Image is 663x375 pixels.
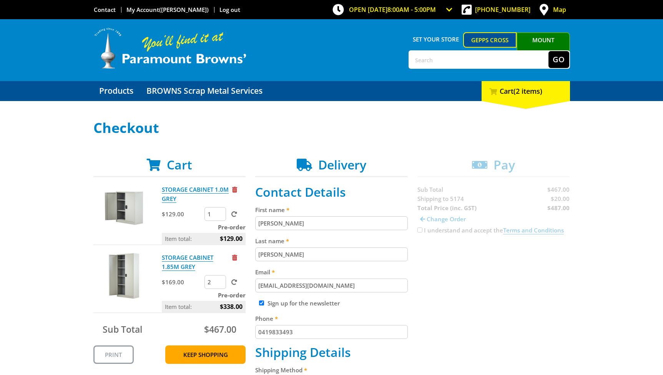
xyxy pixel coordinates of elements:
[93,345,134,364] a: Print
[517,32,570,61] a: Mount [PERSON_NAME]
[268,299,340,307] label: Sign up for the newsletter
[93,81,139,101] a: Go to the Products page
[162,301,246,312] p: Item total:
[162,186,229,203] a: STORAGE CABINET 1.0M GREY
[513,86,542,96] span: (2 items)
[220,233,243,244] span: $129.00
[349,5,436,14] span: OPEN [DATE]
[255,325,408,339] input: Please enter your telephone number.
[162,290,246,300] p: Pre-order
[159,6,209,13] span: ([PERSON_NAME])
[162,209,203,219] p: $129.00
[103,323,142,335] span: Sub Total
[255,314,408,323] label: Phone
[255,365,408,375] label: Shipping Method
[94,6,116,13] a: Go to the Contact page
[162,222,246,232] p: Pre-order
[219,6,240,13] a: Log out
[167,156,192,173] span: Cart
[220,301,243,312] span: $338.00
[463,32,517,48] a: Gepps Cross
[255,267,408,277] label: Email
[255,247,408,261] input: Please enter your last name.
[255,205,408,214] label: First name
[101,253,147,299] img: STORAGE CABINET 1.85M GREY
[162,254,213,271] a: STORAGE CABINET 1.85M GREY
[318,156,366,173] span: Delivery
[255,216,408,230] input: Please enter your first name.
[255,345,408,360] h2: Shipping Details
[482,81,570,101] div: Cart
[255,185,408,199] h2: Contact Details
[165,345,246,364] a: Keep Shopping
[387,5,436,14] span: 8:00am - 5:00pm
[409,32,464,46] span: Set your store
[162,277,203,287] p: $169.00
[409,51,548,68] input: Search
[548,51,569,68] button: Go
[101,185,147,231] img: STORAGE CABINET 1.0M GREY
[141,81,268,101] a: Go to the BROWNS Scrap Metal Services page
[255,236,408,246] label: Last name
[255,279,408,292] input: Please enter your email address.
[93,120,570,136] h1: Checkout
[232,186,237,193] a: Remove from cart
[93,27,247,70] img: Paramount Browns'
[204,323,236,335] span: $467.00
[162,233,246,244] p: Item total:
[126,6,209,13] a: Go to the My Account page
[232,254,237,261] a: Remove from cart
